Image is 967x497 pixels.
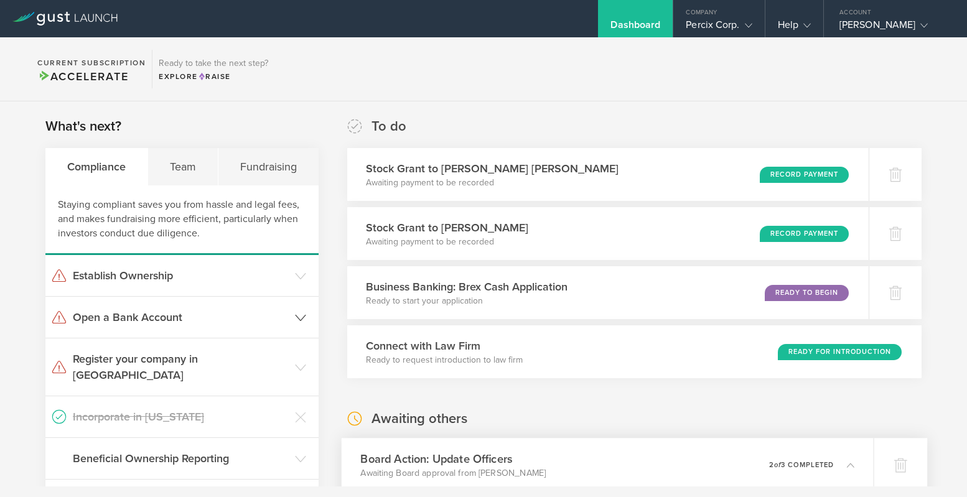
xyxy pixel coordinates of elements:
div: Ready to Begin [765,285,849,301]
div: Staying compliant saves you from hassle and legal fees, and makes fundraising more efficient, par... [45,185,319,255]
h3: Incorporate in [US_STATE] [73,409,289,425]
h3: Board Action: Update Officers [360,450,546,467]
h3: Register your company in [GEOGRAPHIC_DATA] [73,351,289,383]
div: Fundraising [218,148,319,185]
p: Awaiting Board approval from [PERSON_NAME] [360,467,546,480]
div: Record Payment [760,226,849,242]
h2: To do [371,118,406,136]
h3: Connect with Law Firm [366,338,523,354]
p: Awaiting payment to be recorded [366,236,528,248]
h3: Establish Ownership [73,267,289,284]
span: Accelerate [37,70,128,83]
div: Help [778,19,811,37]
h3: Beneficial Ownership Reporting [73,450,289,467]
div: Stock Grant to [PERSON_NAME] [PERSON_NAME]Awaiting payment to be recordedRecord Payment [347,148,869,201]
div: [PERSON_NAME] [839,19,945,37]
div: Percix Corp. [686,19,752,37]
h3: Stock Grant to [PERSON_NAME] [PERSON_NAME] [366,160,619,177]
div: Ready for Introduction [778,344,902,360]
div: Record Payment [760,167,849,183]
div: Stock Grant to [PERSON_NAME]Awaiting payment to be recordedRecord Payment [347,207,869,260]
h3: Stock Grant to [PERSON_NAME] [366,220,528,236]
h2: Awaiting others [371,410,467,428]
p: Ready to start your application [366,295,568,307]
span: Raise [198,72,231,81]
p: 2 3 completed [768,462,834,468]
div: Dashboard [610,19,660,37]
div: Business Banking: Brex Cash ApplicationReady to start your applicationReady to Begin [347,266,869,319]
div: Connect with Law FirmReady to request introduction to law firmReady for Introduction [347,325,922,378]
div: Ready to take the next step?ExploreRaise [152,50,274,88]
h3: Ready to take the next step? [159,59,268,68]
div: Explore [159,71,268,82]
h2: What's next? [45,118,121,136]
div: Team [148,148,218,185]
iframe: Chat Widget [905,437,967,497]
div: Compliance [45,148,148,185]
em: of [773,461,780,469]
h2: Current Subscription [37,59,146,67]
h3: Business Banking: Brex Cash Application [366,279,568,295]
h3: Open a Bank Account [73,309,289,325]
p: Awaiting payment to be recorded [366,177,619,189]
p: Ready to request introduction to law firm [366,354,523,366]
